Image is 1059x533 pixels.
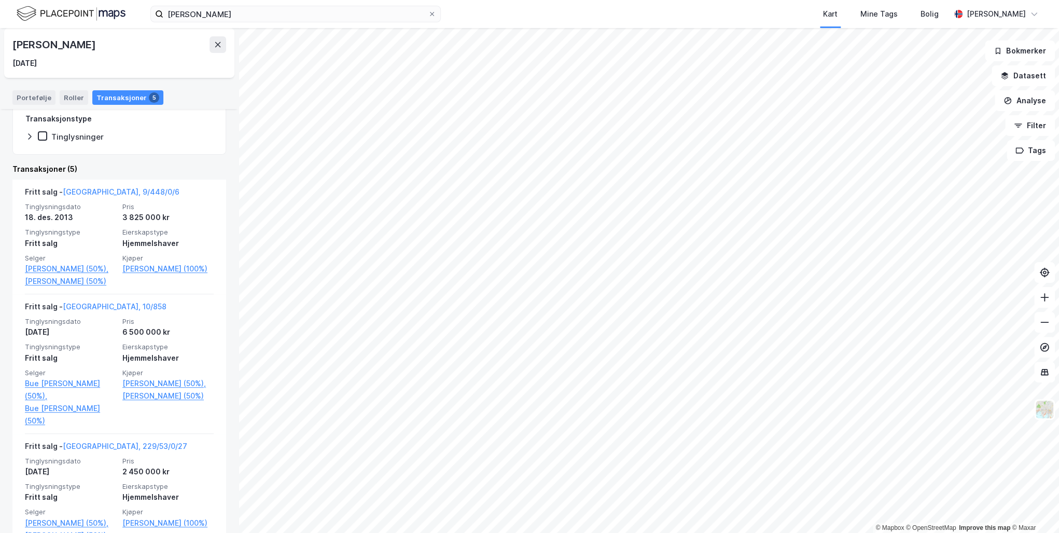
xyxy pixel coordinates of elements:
div: [PERSON_NAME] [12,36,97,53]
a: [PERSON_NAME] (50%) [25,275,116,288]
img: Z [1035,400,1054,419]
span: Tinglysningstype [25,228,116,237]
div: Hjemmelshaver [122,352,214,364]
div: Mine Tags [860,8,898,20]
span: Selger [25,368,116,377]
div: 6 500 000 kr [122,326,214,338]
span: Pris [122,202,214,211]
div: Transaksjoner [92,90,163,105]
a: OpenStreetMap [906,524,956,531]
span: Tinglysningstype [25,343,116,351]
div: [DATE] [25,326,116,338]
div: [DATE] [12,57,37,70]
iframe: Chat Widget [1007,483,1059,533]
div: Fritt salg [25,491,116,503]
a: Bue [PERSON_NAME] (50%) [25,402,116,427]
a: [PERSON_NAME] (100%) [122,517,214,529]
a: [PERSON_NAME] (50%), [25,517,116,529]
span: Kjøper [122,508,214,516]
div: Bolig [921,8,939,20]
div: Fritt salg [25,237,116,250]
input: Søk på adresse, matrikkel, gårdeiere, leietakere eller personer [163,6,428,22]
span: Tinglysningsdato [25,317,116,326]
div: 3 825 000 kr [122,211,214,224]
a: [GEOGRAPHIC_DATA], 10/858 [63,302,166,311]
div: [DATE] [25,466,116,478]
span: Pris [122,457,214,466]
span: Tinglysningstype [25,482,116,491]
div: Fritt salg [25,352,116,364]
div: Fritt salg - [25,440,187,457]
a: [PERSON_NAME] (50%), [122,377,214,390]
a: Improve this map [959,524,1010,531]
a: [PERSON_NAME] (50%), [25,263,116,275]
div: Roller [60,90,88,105]
div: 18. des. 2013 [25,211,116,224]
div: Transaksjonstype [25,113,92,125]
span: Selger [25,508,116,516]
span: Eierskapstype [122,228,214,237]
div: Kart [823,8,838,20]
div: Transaksjoner (5) [12,163,226,175]
a: Mapbox [875,524,904,531]
button: Tags [1007,140,1055,161]
div: Hjemmelshaver [122,491,214,503]
img: logo.f888ab2527a4732fd821a326f86c7f29.svg [17,5,126,23]
button: Filter [1005,115,1055,136]
button: Bokmerker [985,40,1055,61]
span: Tinglysningsdato [25,457,116,466]
div: Portefølje [12,90,55,105]
a: [PERSON_NAME] (100%) [122,263,214,275]
div: Fritt salg - [25,186,179,202]
div: Fritt salg - [25,300,166,317]
a: [GEOGRAPHIC_DATA], 229/53/0/27 [63,442,187,450]
div: Hjemmelshaver [122,237,214,250]
a: [GEOGRAPHIC_DATA], 9/448/0/6 [63,187,179,196]
div: 5 [149,92,159,103]
a: Bue [PERSON_NAME] (50%), [25,377,116,402]
span: Eierskapstype [122,482,214,491]
span: Selger [25,254,116,263]
span: Eierskapstype [122,343,214,351]
span: Kjøper [122,254,214,263]
span: Kjøper [122,368,214,377]
div: Kontrollprogram for chat [1007,483,1059,533]
div: 2 450 000 kr [122,466,214,478]
button: Datasett [992,65,1055,86]
div: Tinglysninger [51,132,104,142]
span: Tinglysningsdato [25,202,116,211]
span: Pris [122,317,214,326]
a: [PERSON_NAME] (50%) [122,390,214,402]
button: Analyse [995,90,1055,111]
div: [PERSON_NAME] [967,8,1026,20]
